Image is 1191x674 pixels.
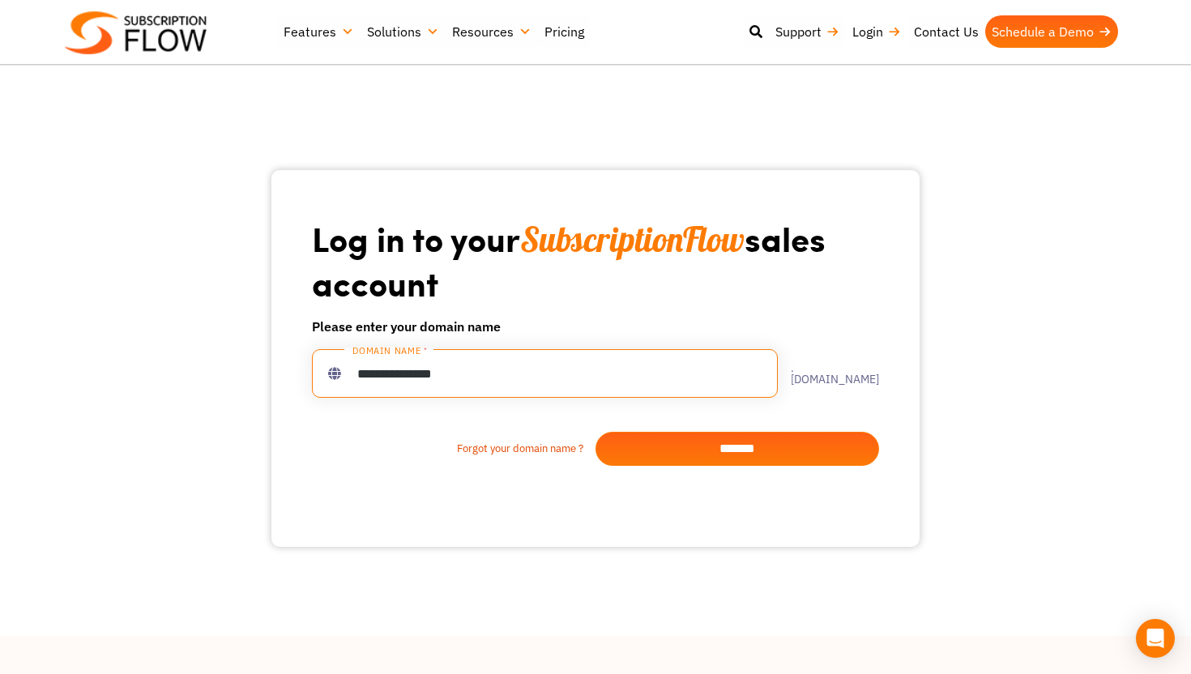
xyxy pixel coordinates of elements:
h1: Log in to your sales account [312,217,879,304]
a: Contact Us [907,15,985,48]
a: Forgot your domain name ? [312,441,595,457]
a: Schedule a Demo [985,15,1118,48]
a: Pricing [538,15,591,48]
div: Open Intercom Messenger [1136,619,1175,658]
a: Resources [446,15,538,48]
a: Support [769,15,846,48]
img: Subscriptionflow [65,11,207,54]
span: SubscriptionFlow [520,218,745,261]
a: Login [846,15,907,48]
h6: Please enter your domain name [312,317,879,336]
label: .[DOMAIN_NAME] [778,362,879,385]
a: Solutions [361,15,446,48]
a: Features [277,15,361,48]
